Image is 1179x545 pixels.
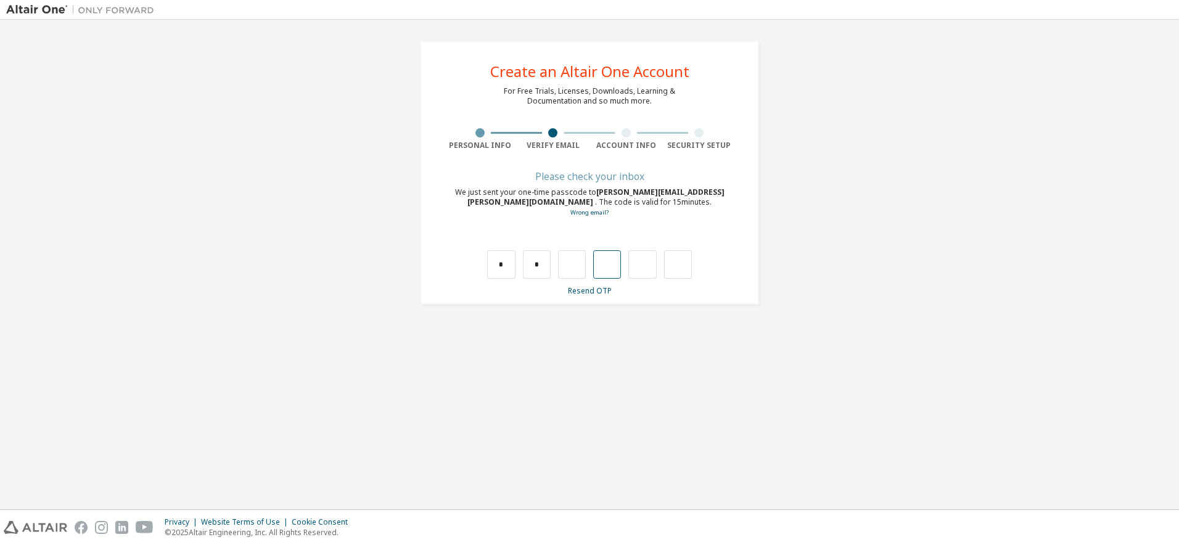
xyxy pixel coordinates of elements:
[589,141,663,150] div: Account Info
[443,173,736,180] div: Please check your inbox
[165,527,355,538] p: © 2025 Altair Engineering, Inc. All Rights Reserved.
[467,187,725,207] span: [PERSON_NAME][EMAIL_ADDRESS][PERSON_NAME][DOMAIN_NAME]
[443,187,736,218] div: We just sent your one-time passcode to . The code is valid for 15 minutes.
[663,141,736,150] div: Security Setup
[165,517,201,527] div: Privacy
[136,521,154,534] img: youtube.svg
[568,285,612,296] a: Resend OTP
[504,86,675,106] div: For Free Trials, Licenses, Downloads, Learning & Documentation and so much more.
[517,141,590,150] div: Verify Email
[95,521,108,534] img: instagram.svg
[570,208,609,216] a: Go back to the registration form
[75,521,88,534] img: facebook.svg
[4,521,67,534] img: altair_logo.svg
[292,517,355,527] div: Cookie Consent
[490,64,689,79] div: Create an Altair One Account
[115,521,128,534] img: linkedin.svg
[443,141,517,150] div: Personal Info
[201,517,292,527] div: Website Terms of Use
[6,4,160,16] img: Altair One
